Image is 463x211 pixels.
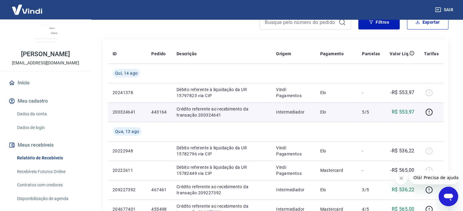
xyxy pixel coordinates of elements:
[390,89,414,96] p: -R$ 553,97
[15,152,84,164] a: Relatório de Recebíveis
[320,167,352,173] p: Mastercard
[151,51,166,57] p: Pedido
[276,145,310,157] p: Vindi Pagamentos
[362,90,380,96] p: -
[362,51,380,57] p: Parcelas
[362,109,380,115] p: 5/5
[4,4,51,9] span: Olá! Precisa de ajuda?
[276,51,291,57] p: Origem
[15,179,84,191] a: Contratos com credores
[265,18,336,27] input: Busque pelo número do pedido
[362,187,380,193] p: 3/5
[15,192,84,205] a: Disponibilização de agenda
[362,148,380,154] p: -
[177,87,266,99] p: Débito referente à liquidação da UR 15797823 via CIP
[358,15,400,29] button: Filtros
[21,51,70,57] p: [PERSON_NAME]
[390,147,414,155] p: -R$ 536,22
[439,187,458,206] iframe: Botão para abrir a janela de mensagens
[177,184,266,196] p: Crédito referente ao recebimento da transação 209227392
[113,167,142,173] p: 20222611
[320,51,344,57] p: Pagamento
[15,165,84,178] a: Recebíveis Futuros Online
[7,94,84,108] button: Meu cadastro
[276,109,310,115] p: Intermediador
[320,148,352,154] p: Elo
[424,51,439,57] p: Tarifas
[115,128,139,134] span: Qua, 13 ago
[390,167,414,174] p: -R$ 565,00
[177,51,197,57] p: Descrição
[177,106,266,118] p: Crédito referente ao recebimento da transação 200324641
[362,167,380,173] p: -
[12,60,79,66] p: [EMAIL_ADDRESS][DOMAIN_NAME]
[7,138,84,152] button: Meus recebíveis
[7,0,47,19] img: Vindi
[392,108,415,116] p: R$ 553,97
[113,51,117,57] p: ID
[15,108,84,120] a: Dados da conta
[320,187,352,193] p: Elo
[115,70,138,76] span: Qui, 14 ago
[276,87,310,99] p: Vindi Pagamentos
[113,109,142,115] p: 200324641
[177,145,266,157] p: Débito referente à liquidação da UR 15782796 via CIP
[276,164,310,176] p: Vindi Pagamentos
[320,109,352,115] p: Elo
[113,148,142,154] p: 20222948
[7,76,84,90] a: Início
[113,90,142,96] p: 20241378
[151,187,167,193] p: 467461
[407,15,448,29] button: Exportar
[177,164,266,176] p: Débito referente à liquidação da UR 15782449 via CIP
[276,187,310,193] p: Intermediador
[390,51,409,57] p: Valor Líq.
[320,90,352,96] p: Elo
[392,186,415,193] p: R$ 536,22
[15,121,84,134] a: Dados de login
[395,172,407,184] iframe: Fechar mensagem
[434,4,456,15] button: Sair
[410,171,458,184] iframe: Mensagem da empresa
[33,24,58,49] img: 7f8dddcb-749f-492d-94a1-07e432da45f8.jpeg
[151,109,167,115] p: 443164
[113,187,142,193] p: 209227392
